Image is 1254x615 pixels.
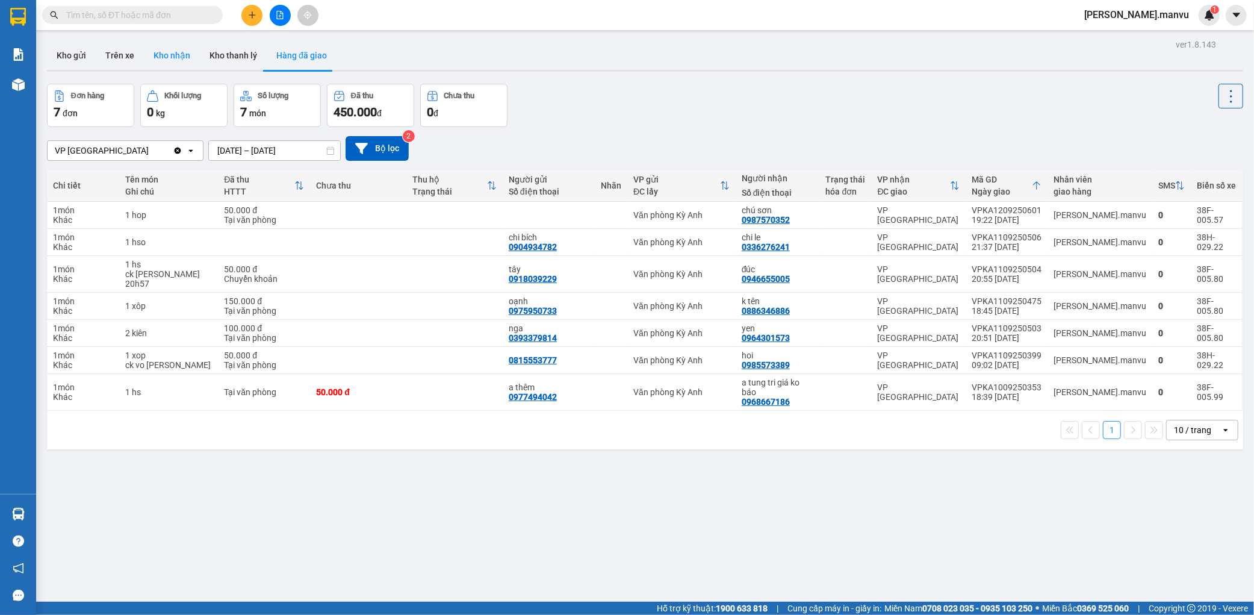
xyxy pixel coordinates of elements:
div: 150.000 đ [224,296,304,306]
svg: open [186,146,196,155]
div: 0946655005 [742,274,790,284]
div: 0968667186 [742,397,790,407]
div: Khối lượng [164,92,201,100]
span: món [249,108,266,118]
div: tây [509,264,589,274]
span: Miền Bắc [1042,602,1129,615]
div: 20:55 [DATE] [972,274,1041,284]
div: Tại văn phòng [224,333,304,343]
sup: 2 [403,130,415,142]
div: Số điện thoại [742,188,814,198]
div: 1 món [53,233,113,242]
div: oạnh [509,296,589,306]
div: Ngày giao [972,187,1032,196]
div: 0336276241 [742,242,790,252]
div: 0987570352 [742,215,790,225]
span: đ [377,108,382,118]
span: ⚪️ [1035,606,1039,611]
div: 0 [1158,301,1185,311]
div: 0985573389 [742,360,790,370]
div: 09:02 [DATE] [972,360,1041,370]
div: VP nhận [878,175,950,184]
div: ck vo huy nguyen [125,360,212,370]
th: Toggle SortBy [406,170,503,202]
div: VP [GEOGRAPHIC_DATA] [878,233,960,252]
button: Kho gửi [47,41,96,70]
span: message [13,590,24,601]
div: nguyen.manvu [1054,387,1146,397]
div: 0904934782 [509,242,557,252]
div: 50.000 đ [224,205,304,215]
span: question-circle [13,535,24,547]
div: Văn phòng Kỳ Anh [633,387,730,397]
div: Trạng thái [826,175,866,184]
div: giao hàng [1054,187,1146,196]
div: Khác [53,242,113,252]
div: VPKA1109250399 [972,351,1041,360]
div: Chuyển khoản [224,274,304,284]
div: Chưa thu [316,181,400,190]
div: Khác [53,306,113,316]
div: nguyen.manvu [1054,301,1146,311]
span: 1 [1212,5,1217,14]
img: icon-new-feature [1204,10,1215,20]
div: 1 món [53,264,113,274]
div: Khác [53,392,113,402]
button: Kho thanh lý [200,41,267,70]
span: copyright [1187,604,1196,613]
span: Hỗ trợ kỹ thuật: [657,602,768,615]
button: file-add [270,5,291,26]
input: Selected VP Mỹ Đình. [150,145,151,157]
div: Nhân viên [1054,175,1146,184]
img: logo-vxr [10,8,26,26]
div: 0977494042 [509,392,557,402]
div: SMS [1158,181,1175,190]
div: nguyen.manvu [1054,210,1146,220]
div: Khác [53,274,113,284]
div: 1 xop [125,351,212,360]
button: 1 [1103,421,1121,439]
div: 1 món [53,205,113,215]
div: 21:37 [DATE] [972,242,1041,252]
div: Số điện thoại [509,187,589,196]
div: 0918039229 [509,274,557,284]
span: đơn [63,108,78,118]
span: kg [156,108,165,118]
div: Người nhận [742,173,814,183]
div: 38F-005.57 [1197,205,1236,225]
div: 0815553777 [509,355,557,365]
div: 38F-005.99 [1197,382,1236,402]
div: Đơn hàng [71,92,104,100]
img: warehouse-icon [12,508,25,520]
div: VP gửi [633,175,720,184]
span: | [777,602,778,615]
div: VP [GEOGRAPHIC_DATA] [55,145,149,157]
div: Chi tiết [53,181,113,190]
div: 0 [1158,355,1185,365]
div: Tại văn phòng [224,306,304,316]
svg: open [1221,425,1231,435]
div: VP [GEOGRAPHIC_DATA] [878,264,960,284]
div: nguyen.manvu [1054,328,1146,338]
div: k tên [742,296,814,306]
span: 7 [240,105,247,119]
input: Select a date range. [209,141,340,160]
div: VP [GEOGRAPHIC_DATA] [878,205,960,225]
div: 18:39 [DATE] [972,392,1041,402]
div: 1 món [53,323,113,333]
div: Nhãn [601,181,621,190]
div: Trạng thái [412,187,487,196]
div: 1 món [53,351,113,360]
span: 7 [54,105,60,119]
strong: 1900 633 818 [716,604,768,613]
span: 0 [147,105,154,119]
div: VPKA1209250601 [972,205,1041,215]
div: 2 kiên [125,328,212,338]
div: Đã thu [224,175,294,184]
th: Toggle SortBy [966,170,1048,202]
div: Khác [53,360,113,370]
div: Tên món [125,175,212,184]
div: 38H-029.22 [1197,233,1236,252]
div: chú sơn [742,205,814,215]
button: plus [241,5,262,26]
